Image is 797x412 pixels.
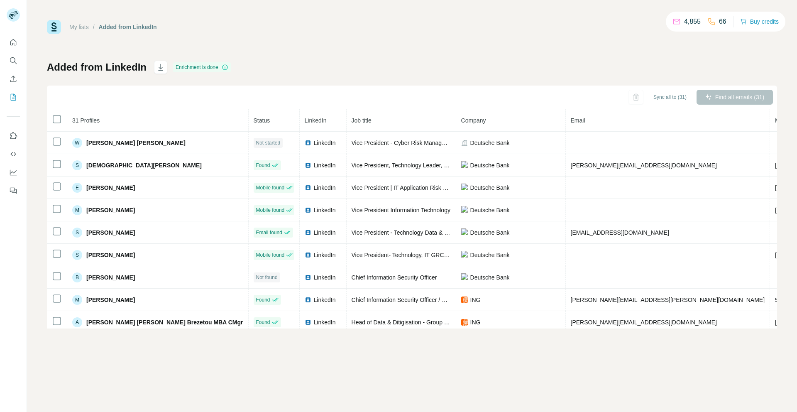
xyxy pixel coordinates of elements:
[305,274,311,281] img: LinkedIn logo
[470,296,481,304] span: ING
[470,139,510,147] span: Deutsche Bank
[314,318,336,326] span: LinkedIn
[305,162,311,169] img: LinkedIn logo
[314,273,336,282] span: LinkedIn
[352,184,542,191] span: Vice President | IT Application Risk and Control Manager (Cloud adoption)
[72,138,82,148] div: W
[461,297,468,303] img: company-logo
[256,319,270,326] span: Found
[69,24,89,30] a: My lists
[7,90,20,105] button: My lists
[305,117,327,124] span: LinkedIn
[72,183,82,193] div: E
[47,61,147,74] h1: Added from LinkedIn
[305,252,311,258] img: LinkedIn logo
[305,229,311,236] img: LinkedIn logo
[7,183,20,198] button: Feedback
[256,162,270,169] span: Found
[470,318,481,326] span: ING
[571,297,765,303] span: [PERSON_NAME][EMAIL_ADDRESS][PERSON_NAME][DOMAIN_NAME]
[86,251,135,259] span: [PERSON_NAME]
[86,228,135,237] span: [PERSON_NAME]
[352,162,514,169] span: Vice President, Technology Leader, Global Enterprise Engineer
[86,206,135,214] span: [PERSON_NAME]
[86,139,186,147] span: [PERSON_NAME] [PERSON_NAME]
[470,273,510,282] span: Deutsche Bank
[305,140,311,146] img: LinkedIn logo
[352,117,372,124] span: Job title
[314,139,336,147] span: LinkedIn
[72,317,82,327] div: A
[461,161,468,169] img: company-logo
[470,228,510,237] span: Deutsche Bank
[72,250,82,260] div: S
[254,117,270,124] span: Status
[352,252,608,258] span: Vice President- Technology, IT GRC- (Governance Risk & Compliance\control), Information Security
[470,184,510,192] span: Deutsche Bank
[99,23,157,31] div: Added from LinkedIn
[305,184,311,191] img: LinkedIn logo
[256,139,281,147] span: Not started
[461,228,468,237] img: company-logo
[352,297,499,303] span: Chief Information Security Officer / Head of Tech Security
[256,206,285,214] span: Mobile found
[461,273,468,282] img: company-logo
[256,251,285,259] span: Mobile found
[775,117,792,124] span: Mobile
[352,207,450,213] span: Vice President Information Technology
[305,319,311,326] img: LinkedIn logo
[7,35,20,50] button: Quick start
[653,93,687,101] span: Sync all to (31)
[461,184,468,192] img: company-logo
[461,206,468,214] img: company-logo
[47,20,61,34] img: Surfe Logo
[352,140,580,146] span: Vice President - Cyber Risk Management Domain Architect – Information Security Expert
[314,251,336,259] span: LinkedIn
[72,160,82,170] div: S
[7,53,20,68] button: Search
[719,17,726,27] p: 66
[648,91,692,103] button: Sync all to (31)
[352,274,437,281] span: Chief Information Security Officer
[72,117,100,124] span: 31 Profiles
[352,319,475,326] span: Head of Data & Ditigisation - Group Compliance
[86,184,135,192] span: [PERSON_NAME]
[86,296,135,304] span: [PERSON_NAME]
[7,147,20,162] button: Use Surfe API
[470,161,510,169] span: Deutsche Bank
[461,117,486,124] span: Company
[470,206,510,214] span: Deutsche Bank
[314,296,336,304] span: LinkedIn
[740,16,779,27] button: Buy credits
[86,161,202,169] span: [DEMOGRAPHIC_DATA][PERSON_NAME]
[314,228,336,237] span: LinkedIn
[72,205,82,215] div: M
[256,296,270,304] span: Found
[173,62,231,72] div: Enrichment is done
[305,297,311,303] img: LinkedIn logo
[72,272,82,282] div: B
[72,228,82,238] div: S
[571,162,717,169] span: [PERSON_NAME][EMAIL_ADDRESS][DOMAIN_NAME]
[352,229,471,236] span: Vice President - Technology Data & Innovation
[571,319,717,326] span: [PERSON_NAME][EMAIL_ADDRESS][DOMAIN_NAME]
[7,71,20,86] button: Enrich CSV
[314,184,336,192] span: LinkedIn
[93,23,95,31] li: /
[461,251,468,259] img: company-logo
[314,206,336,214] span: LinkedIn
[571,117,585,124] span: Email
[7,128,20,143] button: Use Surfe on LinkedIn
[461,319,468,326] img: company-logo
[86,273,135,282] span: [PERSON_NAME]
[305,207,311,213] img: LinkedIn logo
[256,274,278,281] span: Not found
[256,229,282,236] span: Email found
[7,165,20,180] button: Dashboard
[684,17,701,27] p: 4,855
[470,251,510,259] span: Deutsche Bank
[72,295,82,305] div: M
[86,318,243,326] span: [PERSON_NAME] [PERSON_NAME] Brezetou MBA CMgr
[256,184,285,191] span: Mobile found
[571,229,669,236] span: [EMAIL_ADDRESS][DOMAIN_NAME]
